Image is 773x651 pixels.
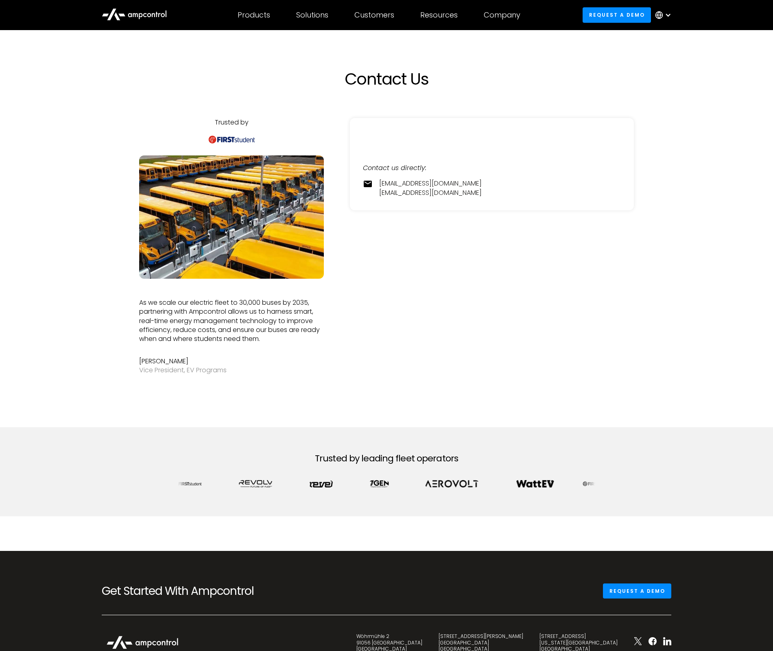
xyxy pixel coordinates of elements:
div: Customers [354,11,394,20]
h2: Trusted by leading fleet operators [315,453,458,464]
div: Solutions [296,11,328,20]
h1: Contact Us [207,69,566,89]
div: Products [238,11,270,20]
div: Company [484,11,520,20]
a: [EMAIL_ADDRESS][DOMAIN_NAME] [379,179,482,188]
h2: Get Started With Ampcontrol [102,584,281,598]
div: Resources [420,11,458,20]
div: Contact us directly: [363,164,621,173]
a: Request a demo [603,583,671,599]
a: [EMAIL_ADDRESS][DOMAIN_NAME] [379,188,482,197]
a: Request a demo [583,7,651,22]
